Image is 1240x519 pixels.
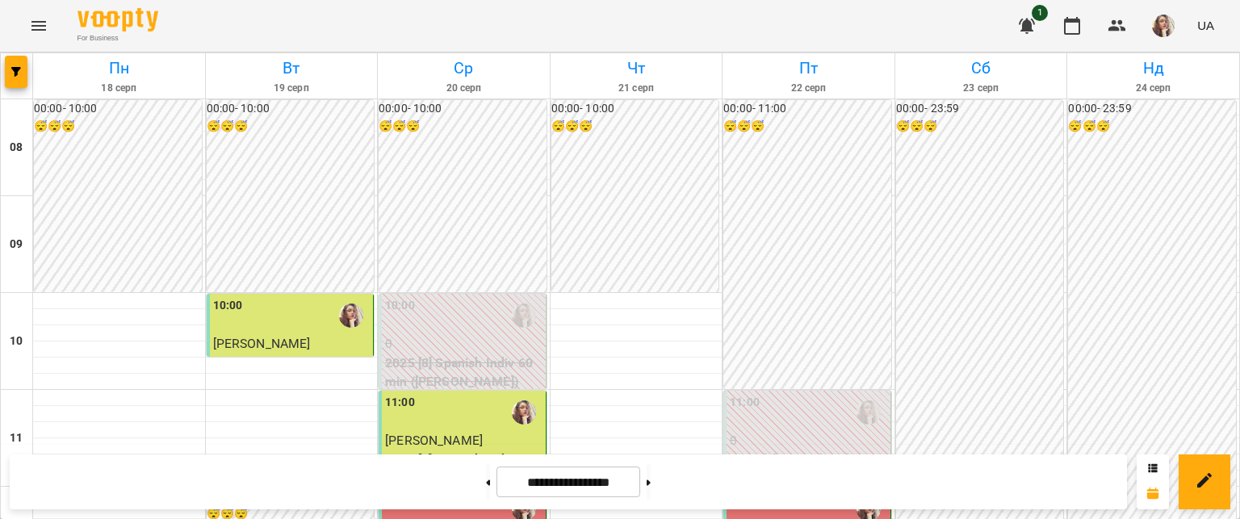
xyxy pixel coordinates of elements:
[10,236,23,253] h6: 09
[553,56,720,81] h6: Чт
[379,100,547,118] h6: 00:00 - 10:00
[1068,100,1236,118] h6: 00:00 - 23:59
[36,56,203,81] h6: Пн
[553,81,720,96] h6: 21 серп
[34,118,202,136] h6: 😴😴😴
[896,118,1064,136] h6: 😴😴😴
[898,81,1065,96] h6: 23 серп
[898,56,1065,81] h6: Сб
[10,429,23,447] h6: 11
[1152,15,1175,37] img: 81cb2171bfcff7464404e752be421e56.JPG
[213,354,371,391] p: NEW (8) Spanish Indiv 45 min -20%
[207,100,375,118] h6: 00:00 - 10:00
[19,6,58,45] button: Menu
[36,81,203,96] h6: 18 серп
[77,8,158,31] img: Voopty Logo
[1197,17,1214,34] span: UA
[512,400,536,425] img: Івашура Анна Вікторівна (і)
[385,334,542,354] p: 0
[208,81,375,96] h6: 19 серп
[77,33,158,44] span: For Business
[385,297,415,315] label: 10:00
[34,100,202,118] h6: 00:00 - 10:00
[1070,56,1237,81] h6: Нд
[723,118,891,136] h6: 😴😴😴
[380,56,547,81] h6: Ср
[380,81,547,96] h6: 20 серп
[1070,81,1237,96] h6: 24 серп
[379,118,547,136] h6: 😴😴😴
[857,400,881,425] img: Івашура Анна Вікторівна (і)
[213,336,311,351] span: [PERSON_NAME]
[1068,118,1236,136] h6: 😴😴😴
[1191,10,1221,40] button: UA
[213,297,243,315] label: 10:00
[207,118,375,136] h6: 😴😴😴
[730,394,760,412] label: 11:00
[10,333,23,350] h6: 10
[551,118,719,136] h6: 😴😴😴
[385,354,542,391] p: 2025 [8] Spanish Indiv 60 min ([PERSON_NAME])
[1032,5,1048,21] span: 1
[385,433,483,448] span: [PERSON_NAME]
[723,100,891,118] h6: 00:00 - 11:00
[551,100,719,118] h6: 00:00 - 10:00
[725,81,892,96] h6: 22 серп
[208,56,375,81] h6: Вт
[730,431,887,450] p: 0
[385,394,415,412] label: 11:00
[725,56,892,81] h6: Пт
[896,100,1064,118] h6: 00:00 - 23:59
[512,303,536,328] img: Івашура Анна Вікторівна (і)
[339,303,363,328] img: Івашура Анна Вікторівна (і)
[10,139,23,157] h6: 08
